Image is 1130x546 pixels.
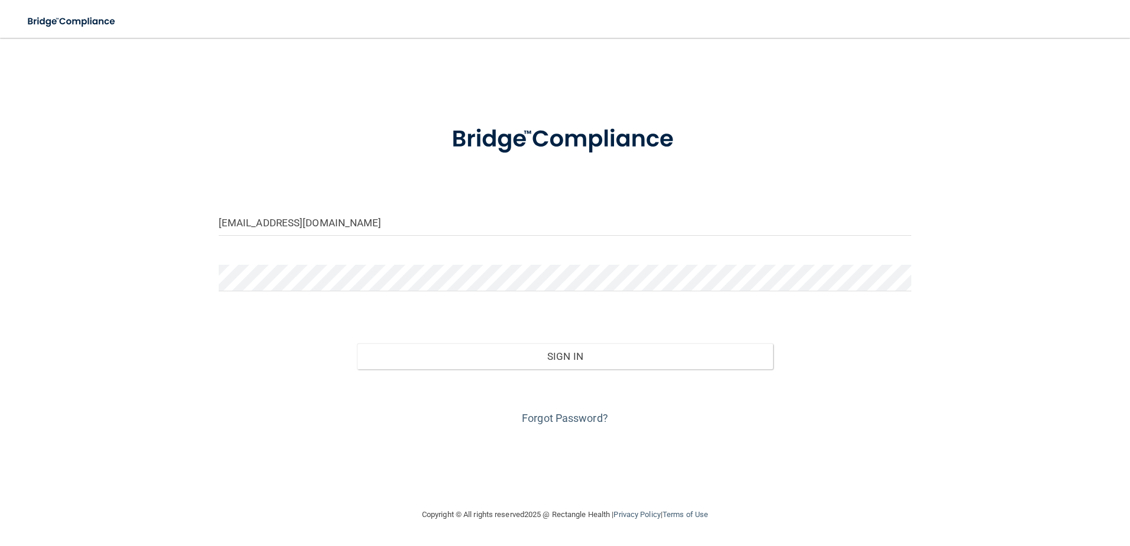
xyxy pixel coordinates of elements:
[895,216,910,230] keeper-lock: Open Keeper Popup
[895,271,910,285] keeper-lock: Open Keeper Popup
[219,209,912,236] input: Email
[613,510,660,519] a: Privacy Policy
[18,9,126,34] img: bridge_compliance_login_screen.278c3ca4.svg
[357,343,773,369] button: Sign In
[349,496,781,534] div: Copyright © All rights reserved 2025 @ Rectangle Health | |
[663,510,708,519] a: Terms of Use
[522,412,608,424] a: Forgot Password?
[427,109,703,170] img: bridge_compliance_login_screen.278c3ca4.svg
